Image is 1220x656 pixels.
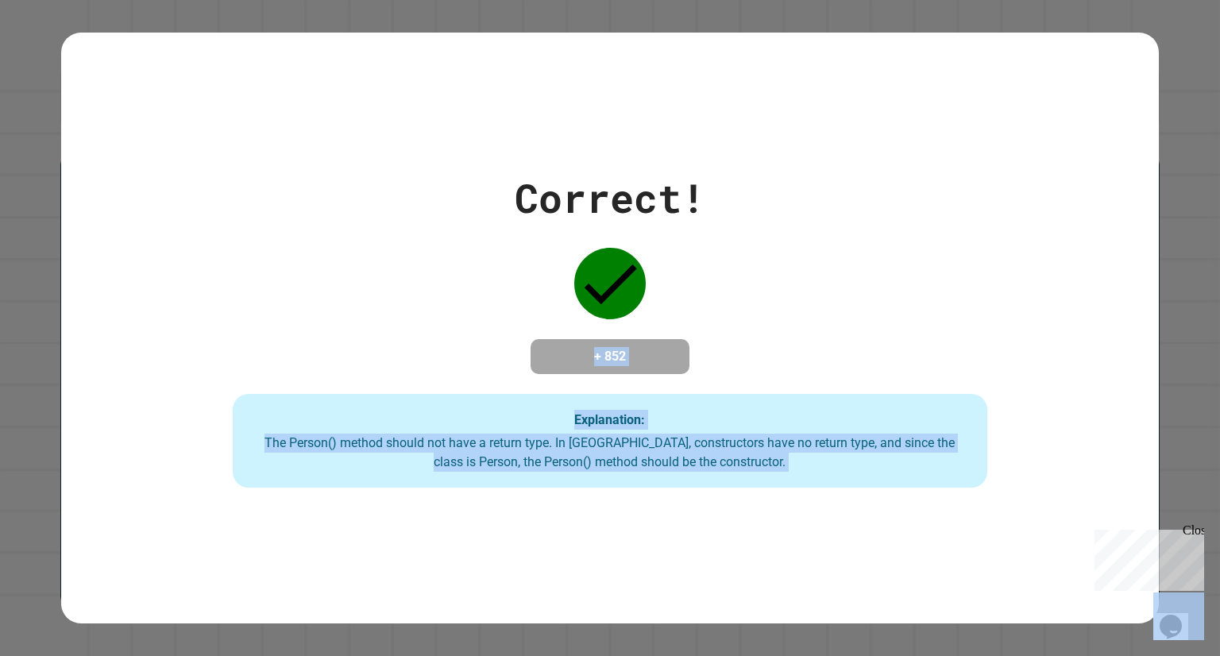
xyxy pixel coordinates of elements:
[249,434,971,472] div: The Person() method should not have a return type. In [GEOGRAPHIC_DATA], constructors have no ret...
[574,412,645,427] strong: Explanation:
[1088,523,1204,591] iframe: chat widget
[1153,592,1204,640] iframe: chat widget
[546,347,674,366] h4: + 852
[515,168,705,228] div: Correct!
[6,6,110,101] div: Chat with us now!Close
